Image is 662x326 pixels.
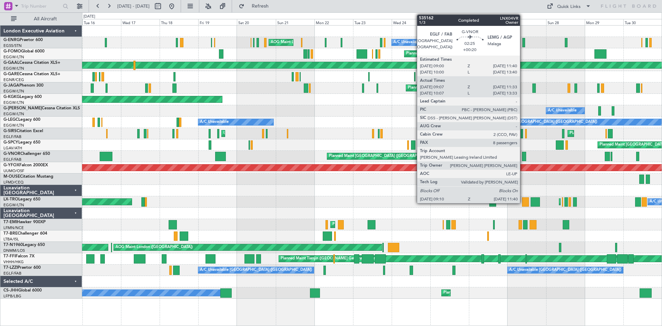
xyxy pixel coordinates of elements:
[3,100,24,105] a: EGGW/LTN
[3,89,24,94] a: EGGW/LTN
[3,95,42,99] a: G-KGKGLegacy 600
[3,163,48,167] a: G-YFOXFalcon 2000EX
[3,231,18,236] span: T7-BRE
[623,19,662,25] div: Tue 30
[3,175,20,179] span: M-OUSE
[3,83,43,88] a: G-JAGAPhenom 300
[276,19,314,25] div: Sun 21
[543,1,594,12] button: Quick Links
[3,220,46,224] a: T7-EMIHawker 900XP
[430,19,469,25] div: Thu 25
[3,140,18,145] span: G-SPCY
[3,134,21,139] a: EGLF/FAB
[83,14,95,20] div: [DATE]
[3,197,40,201] a: LX-TROLegacy 650
[3,77,24,82] a: EGNR/CEG
[392,19,430,25] div: Wed 24
[3,288,18,293] span: CS-JHH
[3,83,19,88] span: G-JAGA
[3,106,42,110] span: G-[PERSON_NAME]
[281,254,361,264] div: Planned Maint Tianjin ([GEOGRAPHIC_DATA])
[3,225,24,230] a: LFMN/NCE
[393,37,422,48] div: A/C Unavailable
[3,61,60,65] a: G-GAALCessna Citation XLS+
[246,4,275,9] span: Refresh
[3,95,20,99] span: G-KGKG
[316,254,379,264] div: [PERSON_NAME] Geneva (Cointrin)
[3,152,50,156] a: G-VNORChallenger 650
[3,49,21,53] span: G-FOMO
[3,220,17,224] span: T7-EMI
[3,72,60,76] a: G-GARECessna Citation XLS+
[3,202,24,208] a: EGGW/LTN
[3,254,16,258] span: T7-FFI
[3,231,47,236] a: T7-BREChallenger 604
[198,19,237,25] div: Fri 19
[3,38,20,42] span: G-ENRG
[3,118,40,122] a: G-LEGCLegacy 600
[3,106,80,110] a: G-[PERSON_NAME]Cessna Citation XLS
[3,38,43,42] a: G-ENRGPraetor 600
[332,219,398,230] div: Planned Maint [GEOGRAPHIC_DATA]
[3,259,24,265] a: VHHH/HKG
[3,197,18,201] span: LX-TRO
[82,19,121,25] div: Tue 16
[353,19,392,25] div: Tue 23
[469,19,508,25] div: Fri 26
[3,168,24,174] a: UUMO/OSF
[3,152,20,156] span: G-VNOR
[3,175,53,179] a: M-OUSECitation Mustang
[116,242,193,253] div: AOG Maint London ([GEOGRAPHIC_DATA])
[3,49,44,53] a: G-FOMOGlobal 6000
[3,271,21,276] a: EGLF/FAB
[3,254,34,258] a: T7-FFIFalcon 7X
[3,61,19,65] span: G-GAAL
[235,1,277,12] button: Refresh
[3,118,18,122] span: G-LEGC
[18,17,73,21] span: All Aircraft
[271,37,348,48] div: AOG Maint London ([GEOGRAPHIC_DATA])
[237,19,275,25] div: Sat 20
[121,19,160,25] div: Wed 17
[160,19,198,25] div: Thu 18
[3,157,21,162] a: EGLF/FAB
[200,265,312,275] div: A/C Unavailable [GEOGRAPHIC_DATA] ([GEOGRAPHIC_DATA])
[406,49,515,59] div: Planned Maint [GEOGRAPHIC_DATA] ([GEOGRAPHIC_DATA])
[314,19,353,25] div: Mon 22
[443,288,552,298] div: Planned Maint [GEOGRAPHIC_DATA] ([GEOGRAPHIC_DATA])
[485,117,597,127] div: A/C Unavailable [GEOGRAPHIC_DATA] ([GEOGRAPHIC_DATA])
[585,19,623,25] div: Mon 29
[3,72,19,76] span: G-GARE
[548,106,576,116] div: A/C Unavailable
[3,248,25,253] a: DNMM/LOS
[3,43,22,48] a: EGSS/STN
[223,128,337,139] div: Unplanned Maint [GEOGRAPHIC_DATA] ([GEOGRAPHIC_DATA])
[21,1,61,11] input: Trip Number
[3,55,24,60] a: EGGW/LTN
[557,3,581,10] div: Quick Links
[3,243,23,247] span: T7-N1960
[329,151,438,161] div: Planned Maint [GEOGRAPHIC_DATA] ([GEOGRAPHIC_DATA])
[3,243,45,247] a: T7-N1960Legacy 650
[3,129,17,133] span: G-SIRS
[3,146,22,151] a: LGAV/ATH
[3,111,24,117] a: EGGW/LTN
[200,117,229,127] div: A/C Unavailable
[546,19,585,25] div: Sun 28
[3,140,40,145] a: G-SPCYLegacy 650
[3,266,41,270] a: T7-LZZIPraetor 600
[3,123,24,128] a: EGGW/LTN
[3,266,18,270] span: T7-LZZI
[8,13,75,24] button: All Aircraft
[3,237,19,242] a: LTBA/ISL
[3,294,21,299] a: LFPB/LBG
[508,19,546,25] div: Sat 27
[117,3,150,9] span: [DATE] - [DATE]
[3,163,19,167] span: G-YFOX
[408,83,516,93] div: Planned Maint [GEOGRAPHIC_DATA] ([GEOGRAPHIC_DATA])
[3,180,23,185] a: LFMD/CEQ
[3,129,43,133] a: G-SIRSCitation Excel
[3,66,24,71] a: EGGW/LTN
[509,265,621,275] div: A/C Unavailable [GEOGRAPHIC_DATA] ([GEOGRAPHIC_DATA])
[3,288,42,293] a: CS-JHHGlobal 6000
